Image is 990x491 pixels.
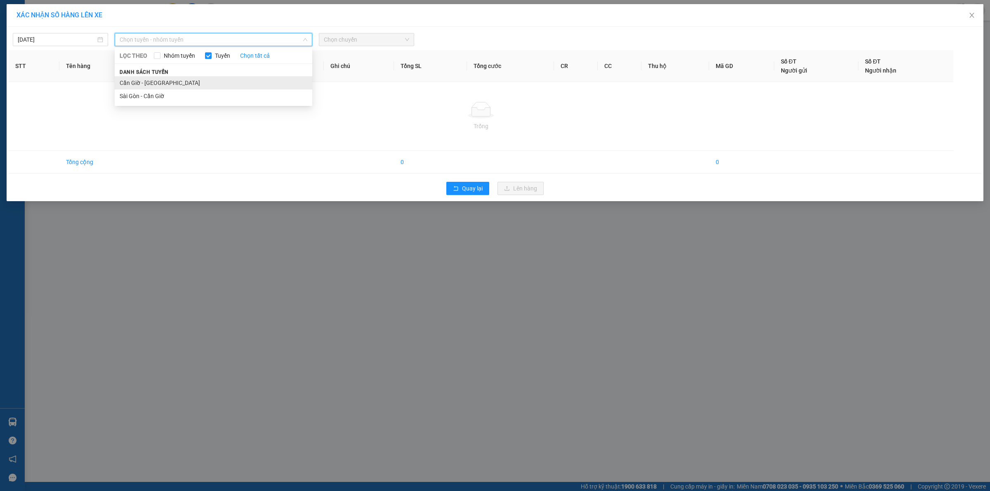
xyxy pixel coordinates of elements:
th: Thu hộ [641,50,709,82]
span: Chọn tuyến - nhóm tuyến [120,33,307,46]
button: uploadLên hàng [497,182,544,195]
a: Chọn tất cả [240,51,270,60]
span: Danh sách tuyến [115,68,174,76]
span: down [303,37,308,42]
span: LỌC THEO [120,51,147,60]
li: Sài Gòn - Cần Giờ [115,89,312,103]
b: Thành Phúc Bus [10,53,42,92]
span: Chọn chuyến [324,33,409,46]
th: CC [598,50,641,82]
th: Tổng cước [467,50,554,82]
span: close [969,12,975,19]
span: Quay lại [462,184,483,193]
span: Số ĐT [865,58,881,65]
th: Ghi chú [324,50,394,82]
th: Mã GD [709,50,774,82]
span: XÁC NHẬN SỐ HÀNG LÊN XE [16,11,102,19]
button: Close [960,4,983,27]
span: Số ĐT [781,58,797,65]
td: 0 [394,151,467,174]
span: Nhóm tuyến [160,51,198,60]
th: CR [554,50,598,82]
img: logo.jpg [10,10,52,52]
th: Tổng SL [394,50,467,82]
span: Người nhận [865,67,896,74]
li: Cần Giờ - [GEOGRAPHIC_DATA] [115,76,312,89]
th: Tên hàng [59,50,146,82]
button: rollbackQuay lại [446,182,489,195]
span: rollback [453,186,459,192]
td: Tổng cộng [59,151,146,174]
div: Trống [15,122,947,131]
td: 0 [709,151,774,174]
span: Người gửi [781,67,807,74]
th: STT [9,50,59,82]
input: 12/09/2025 [18,35,96,44]
b: Gửi khách hàng [51,12,82,51]
span: Tuyến [212,51,233,60]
